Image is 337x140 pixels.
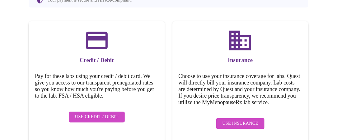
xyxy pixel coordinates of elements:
[75,113,119,121] span: Use Credit / Debit
[179,57,302,64] h3: Insurance
[35,57,159,64] h3: Credit / Debit
[216,118,264,129] button: Use Insurance
[222,120,258,128] span: Use Insurance
[69,112,125,123] button: Use Credit / Debit
[35,73,159,99] h5: Pay for these labs using your credit / debit card. We give you access to our transparent prenegoi...
[179,73,302,106] h5: Choose to use your insurance coverage for labs. Quest will directly bill your insurance company. ...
